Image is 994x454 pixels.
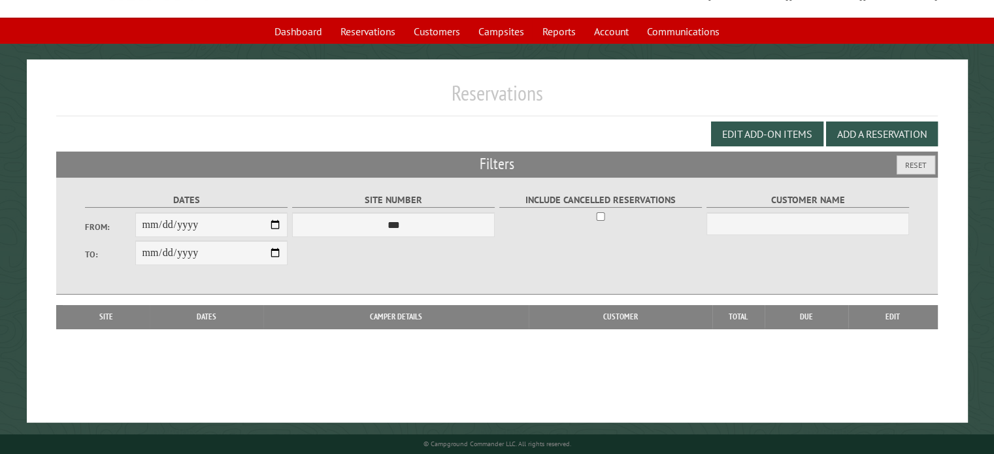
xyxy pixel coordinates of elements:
small: © Campground Commander LLC. All rights reserved. [423,440,571,448]
a: Reservations [333,19,403,44]
button: Reset [897,155,935,174]
th: Camper Details [263,305,529,329]
label: From: [85,221,136,233]
label: Include Cancelled Reservations [499,193,703,208]
th: Edit [848,305,938,329]
a: Communications [639,19,727,44]
label: Site Number [292,193,495,208]
button: Edit Add-on Items [711,122,823,146]
a: Account [586,19,637,44]
th: Total [712,305,765,329]
label: Customer Name [706,193,910,208]
label: Dates [85,193,288,208]
a: Reports [535,19,584,44]
th: Due [765,305,848,329]
h2: Filters [56,152,938,176]
a: Campsites [471,19,532,44]
th: Customer [529,305,712,329]
a: Customers [406,19,468,44]
th: Site [63,305,150,329]
th: Dates [150,305,263,329]
label: To: [85,248,136,261]
button: Add a Reservation [826,122,938,146]
a: Dashboard [267,19,330,44]
h1: Reservations [56,80,938,116]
